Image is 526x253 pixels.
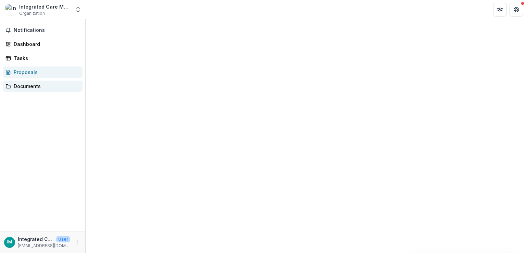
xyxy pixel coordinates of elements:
a: Proposals [3,67,83,78]
p: [EMAIL_ADDRESS][DOMAIN_NAME] [18,243,70,249]
button: More [73,238,81,246]
button: Get Help [510,3,523,16]
span: Notifications [14,27,80,33]
div: Integrated Care Management [7,240,12,244]
a: Dashboard [3,38,83,50]
button: Partners [493,3,507,16]
p: User [56,236,70,242]
p: Integrated Care Management [18,236,53,243]
a: Documents [3,81,83,92]
div: Tasks [14,55,77,62]
div: Documents [14,83,77,90]
span: Organization [19,10,45,16]
button: Open entity switcher [73,3,83,16]
div: Integrated Care Management Sdn Bhd [19,3,71,10]
a: Tasks [3,52,83,64]
div: Dashboard [14,40,77,48]
div: Proposals [14,69,77,76]
button: Notifications [3,25,83,36]
img: Integrated Care Management Sdn Bhd [5,4,16,15]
